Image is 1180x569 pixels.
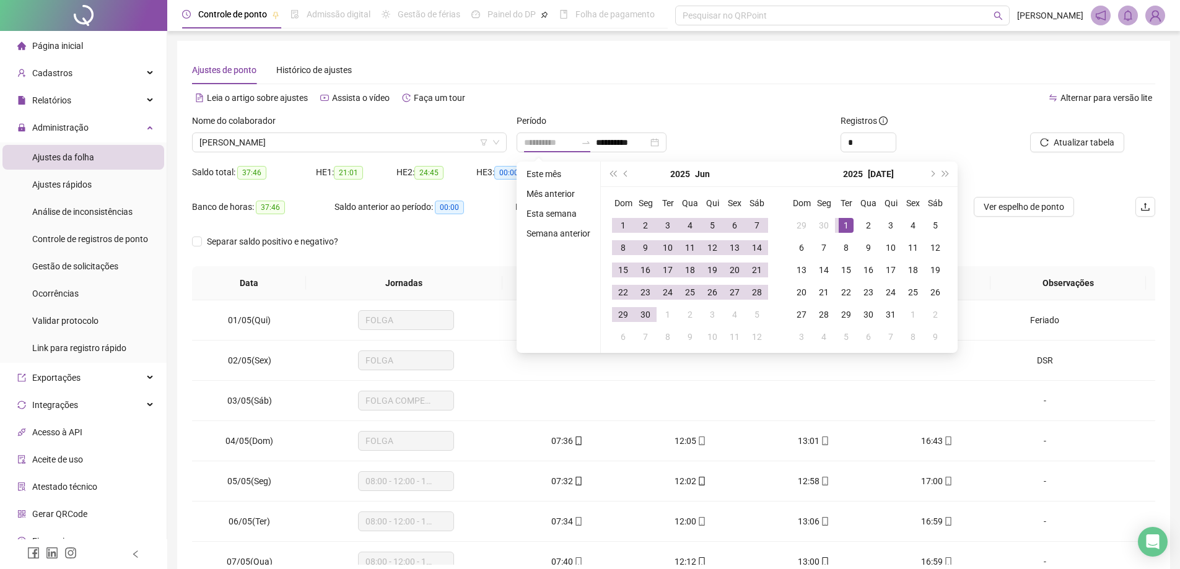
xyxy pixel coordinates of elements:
div: 18 [683,263,697,277]
span: swap-right [581,137,591,147]
th: Sáb [924,192,946,214]
td: 2025-07-12 [924,237,946,259]
span: api [17,428,26,437]
div: 14 [750,240,764,255]
td: 2025-06-28 [746,281,768,303]
th: Ter [835,192,857,214]
button: year panel [670,162,690,186]
span: Feriado [1030,315,1059,325]
button: month panel [868,162,894,186]
td: 2025-06-08 [612,237,634,259]
span: down [492,139,500,146]
div: 9 [861,240,876,255]
div: Saldo anterior ao período: [334,200,515,214]
td: 2025-08-07 [880,326,902,348]
th: Sex [723,192,746,214]
td: 2025-07-08 [835,237,857,259]
td: 2025-06-13 [723,237,746,259]
button: month panel [695,162,710,186]
td: 2025-07-16 [857,259,880,281]
td: 2025-07-23 [857,281,880,303]
span: Página inicial [32,41,83,51]
span: reload [1040,138,1049,147]
td: 2025-08-01 [902,303,924,326]
div: 12 [928,240,943,255]
label: Período [517,114,554,128]
span: 00:00 [435,201,464,214]
div: 31 [883,307,898,322]
button: Atualizar tabela [1030,132,1124,152]
td: 2025-06-24 [657,281,679,303]
td: 2025-06-12 [701,237,723,259]
td: 2025-07-02 [857,214,880,237]
div: Saldo total: [192,165,316,180]
span: book [559,10,568,19]
td: 2025-06-06 [723,214,746,237]
span: user-add [17,69,26,77]
td: 2025-06-07 [746,214,768,237]
div: 22 [839,285,854,300]
div: 2 [928,307,943,322]
span: Ajustes rápidos [32,180,92,189]
span: 21:01 [334,166,363,180]
div: Banco de horas: [192,200,334,214]
label: Nome do colaborador [192,114,284,128]
div: 15 [616,263,631,277]
div: 16 [861,263,876,277]
td: 2025-07-10 [880,237,902,259]
div: 29 [616,307,631,322]
div: 1 [839,218,854,233]
div: 29 [794,218,809,233]
div: 10 [883,240,898,255]
div: 25 [906,285,920,300]
div: HE 1: [316,165,396,180]
td: 2025-06-19 [701,259,723,281]
img: 69671 [1146,6,1165,25]
span: Exportações [32,373,81,383]
span: qrcode [17,510,26,518]
td: 2025-07-29 [835,303,857,326]
span: swap [1049,93,1057,102]
div: 28 [816,307,831,322]
div: 10 [705,329,720,344]
td: 2025-08-05 [835,326,857,348]
td: 2025-07-19 [924,259,946,281]
td: 2025-07-21 [813,281,835,303]
span: FOLGA COMPENSATÓRIA [365,391,447,410]
div: 15 [839,263,854,277]
div: 17 [660,263,675,277]
td: 2025-07-11 [723,326,746,348]
td: 2025-06-16 [634,259,657,281]
div: 2 [861,218,876,233]
th: Qui [701,192,723,214]
span: search [994,11,1003,20]
span: audit [17,455,26,464]
div: 17 [883,263,898,277]
th: Ter [657,192,679,214]
span: Integrações [32,400,78,410]
span: 08:00 - 12:00 - 13:00 - 17:00 [365,512,447,531]
td: 2025-07-01 [835,214,857,237]
td: 2025-07-05 [746,303,768,326]
span: clock-circle [182,10,191,19]
div: 11 [906,240,920,255]
span: filter [480,139,487,146]
button: year panel [843,162,863,186]
div: 5 [928,218,943,233]
div: 8 [616,240,631,255]
th: Dom [790,192,813,214]
span: Alternar para versão lite [1060,93,1152,103]
div: 5 [705,218,720,233]
div: 13 [727,240,742,255]
span: Controle de registros de ponto [32,234,148,244]
div: 12 [750,329,764,344]
span: Atualizar tabela [1054,136,1114,149]
div: 27 [794,307,809,322]
td: 2025-06-27 [723,281,746,303]
div: 3 [883,218,898,233]
td: 2025-06-29 [612,303,634,326]
span: FOLGA [365,311,447,329]
span: Aceite de uso [32,454,83,464]
td: 2025-07-06 [612,326,634,348]
div: 9 [683,329,697,344]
